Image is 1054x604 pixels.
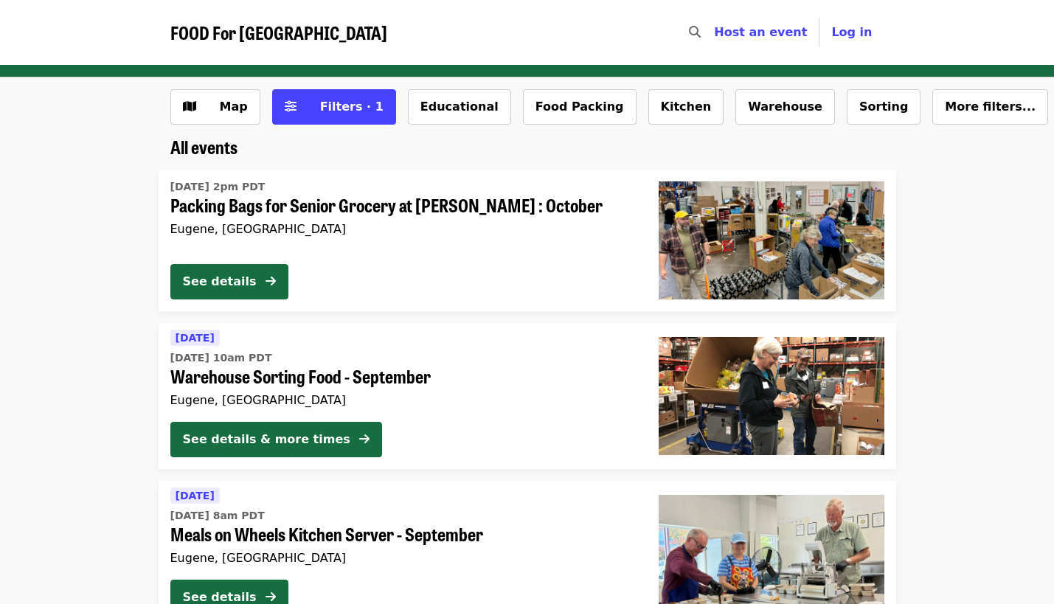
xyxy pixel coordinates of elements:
button: See details & more times [170,422,382,457]
i: map icon [183,100,196,114]
button: Kitchen [648,89,724,125]
span: Warehouse Sorting Food - September [170,366,635,387]
button: Food Packing [523,89,637,125]
i: search icon [689,25,701,39]
span: FOOD For [GEOGRAPHIC_DATA] [170,19,387,45]
button: Warehouse [735,89,835,125]
time: [DATE] 10am PDT [170,350,272,366]
button: More filters... [932,89,1048,125]
i: arrow-right icon [359,432,370,446]
input: Search [710,15,721,50]
div: See details [183,273,257,291]
a: FOOD For [GEOGRAPHIC_DATA] [170,22,387,44]
button: Sorting [847,89,920,125]
button: Show map view [170,89,260,125]
img: Warehouse Sorting Food - September organized by FOOD For Lane County [659,337,884,455]
time: [DATE] 2pm PDT [170,179,266,195]
button: Log in [819,18,884,47]
button: Educational [408,89,511,125]
a: See details for "Packing Bags for Senior Grocery at Bailey Hill : October" [159,170,896,311]
span: Packing Bags for Senior Grocery at [PERSON_NAME] : October [170,195,635,216]
button: Filters (1 selected) [272,89,396,125]
span: Filters · 1 [320,100,384,114]
span: [DATE] [176,490,215,501]
i: arrow-right icon [266,590,276,604]
div: Eugene, [GEOGRAPHIC_DATA] [170,551,635,565]
span: [DATE] [176,332,215,344]
a: Host an event [714,25,807,39]
a: See details for "Warehouse Sorting Food - September" [159,323,896,469]
button: See details [170,264,288,299]
img: Packing Bags for Senior Grocery at Bailey Hill : October organized by FOOD For Lane County [659,181,884,299]
div: Eugene, [GEOGRAPHIC_DATA] [170,222,635,236]
div: See details & more times [183,431,350,448]
span: Log in [831,25,872,39]
i: sliders-h icon [285,100,297,114]
span: All events [170,133,238,159]
i: arrow-right icon [266,274,276,288]
span: Map [220,100,248,114]
div: Eugene, [GEOGRAPHIC_DATA] [170,393,635,407]
time: [DATE] 8am PDT [170,508,265,524]
span: More filters... [945,100,1036,114]
span: Meals on Wheels Kitchen Server - September [170,524,635,545]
